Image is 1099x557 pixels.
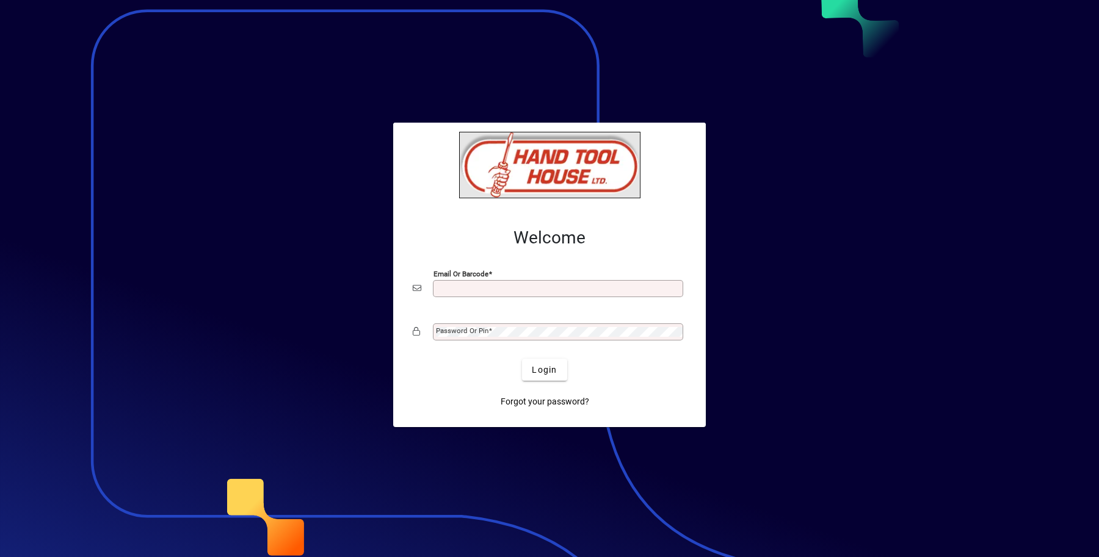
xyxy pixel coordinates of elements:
mat-label: Password or Pin [436,326,488,335]
span: Forgot your password? [501,395,589,408]
h2: Welcome [413,228,686,248]
button: Login [522,359,567,381]
span: Login [532,364,557,376]
a: Forgot your password? [496,390,594,412]
mat-label: Email or Barcode [433,270,488,278]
